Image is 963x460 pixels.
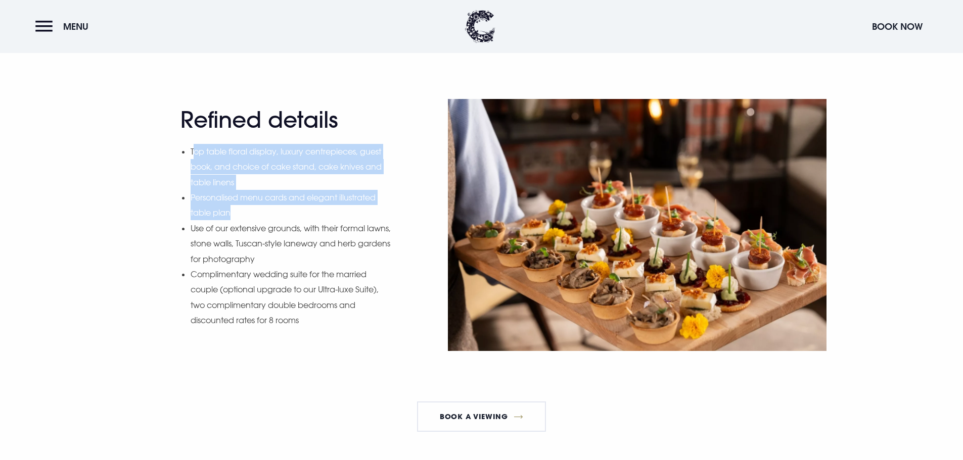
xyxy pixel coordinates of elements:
img: Clandeboye Lodge [465,10,495,43]
h2: Refined details [180,107,378,133]
li: Personalised menu cards and elegant illustrated table plan [191,190,392,221]
img: Midweek Wedding Package Northern Ireland [448,99,827,351]
li: Top table floral display, luxury centrepieces, guest book, and choice of cake stand, cake knives ... [191,144,392,190]
li: Use of our extensive grounds, with their formal lawns, stone walls, Tuscan-style laneway and herb... [191,221,392,267]
button: Menu [35,16,94,37]
li: Complimentary wedding suite for the married couple (optional upgrade to our Ultra-luxe Suite), tw... [191,267,392,328]
button: Book Now [867,16,928,37]
a: Book a Viewing [417,401,546,432]
span: Menu [63,21,88,32]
